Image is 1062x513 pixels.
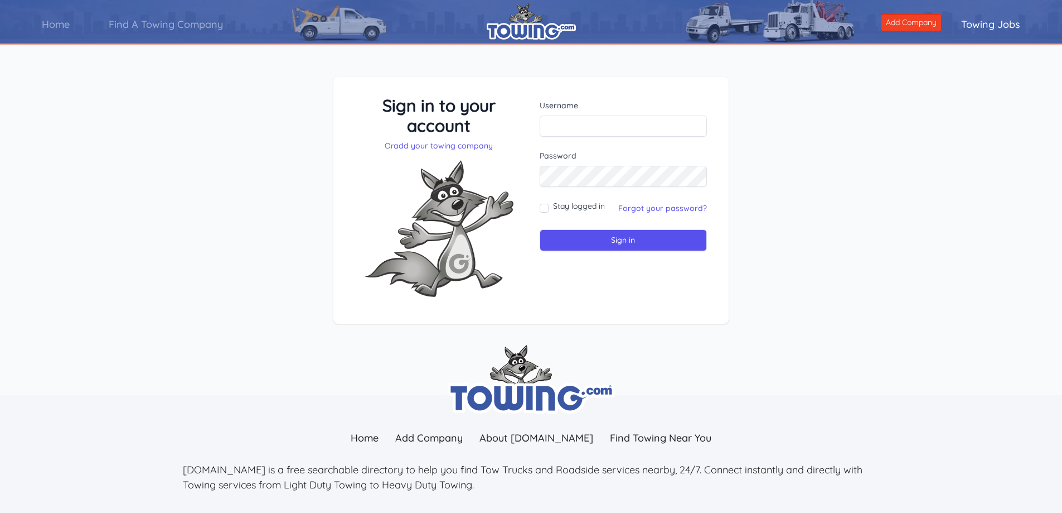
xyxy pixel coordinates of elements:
a: Find A Towing Company [89,8,243,40]
a: Towing Jobs [942,8,1040,40]
p: [DOMAIN_NAME] is a free searchable directory to help you find Tow Trucks and Roadside services ne... [183,462,880,492]
a: Add Company [881,14,942,31]
a: Home [342,426,387,450]
a: About [DOMAIN_NAME] [471,426,602,450]
label: Stay logged in [553,200,605,212]
a: Find Towing Near You [602,426,720,450]
a: Home [22,8,89,40]
a: Forgot your password? [618,203,707,213]
a: add your towing company [394,141,493,151]
input: Sign in [540,229,707,251]
label: Password [540,150,707,161]
img: towing [448,345,615,414]
p: Or [355,140,523,151]
img: logo.png [487,3,576,40]
a: Add Company [387,426,471,450]
h3: Sign in to your account [355,95,523,136]
label: Username [540,100,707,111]
img: Fox-Excited.png [355,151,522,306]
